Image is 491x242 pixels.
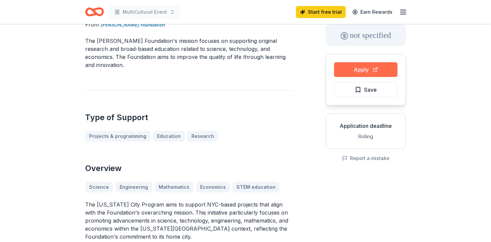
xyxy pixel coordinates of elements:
[85,37,294,69] p: The [PERSON_NAME] Foundation's mission focuses on supporting original research and broad-based ed...
[109,5,180,19] button: MultiCultural Event
[85,112,294,123] h2: Type of Support
[348,6,396,18] a: Earn Rewards
[334,62,397,77] button: Apply
[331,122,400,130] div: Application deadline
[85,4,104,20] a: Home
[364,85,377,94] span: Save
[153,131,185,142] a: Education
[326,24,406,46] div: not specified
[85,200,294,241] p: The [US_STATE] City Program aims to support NYC-based projects that align with the Foundation's o...
[85,20,294,29] div: From
[85,131,150,142] a: Projects & programming
[296,6,346,18] a: Start free trial
[123,8,167,16] span: MultiCultural Event
[334,82,397,97] button: Save
[85,163,294,174] h2: Overview
[331,133,400,141] div: Rolling
[187,131,218,142] a: Research
[101,21,165,29] a: [PERSON_NAME] Foundation
[342,154,389,162] button: Report a mistake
